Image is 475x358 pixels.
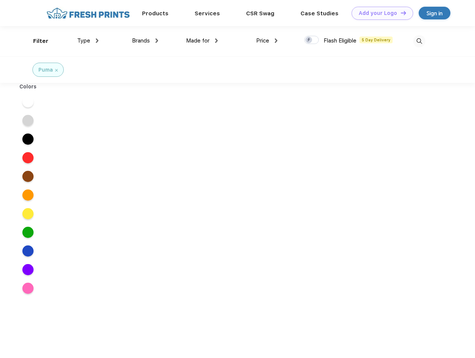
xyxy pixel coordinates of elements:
[324,37,356,44] span: Flash Eligible
[256,37,269,44] span: Price
[359,37,393,43] span: 5 Day Delivery
[77,37,90,44] span: Type
[55,69,58,72] img: filter_cancel.svg
[132,37,150,44] span: Brands
[413,35,425,47] img: desktop_search.svg
[427,9,443,18] div: Sign in
[246,10,274,17] a: CSR Swag
[14,83,43,91] div: Colors
[275,38,277,43] img: dropdown.png
[44,7,132,20] img: fo%20logo%202.webp
[38,66,53,74] div: Puma
[142,10,169,17] a: Products
[33,37,48,45] div: Filter
[359,10,397,16] div: Add your Logo
[215,38,218,43] img: dropdown.png
[195,10,220,17] a: Services
[419,7,450,19] a: Sign in
[401,11,406,15] img: DT
[96,38,98,43] img: dropdown.png
[186,37,210,44] span: Made for
[155,38,158,43] img: dropdown.png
